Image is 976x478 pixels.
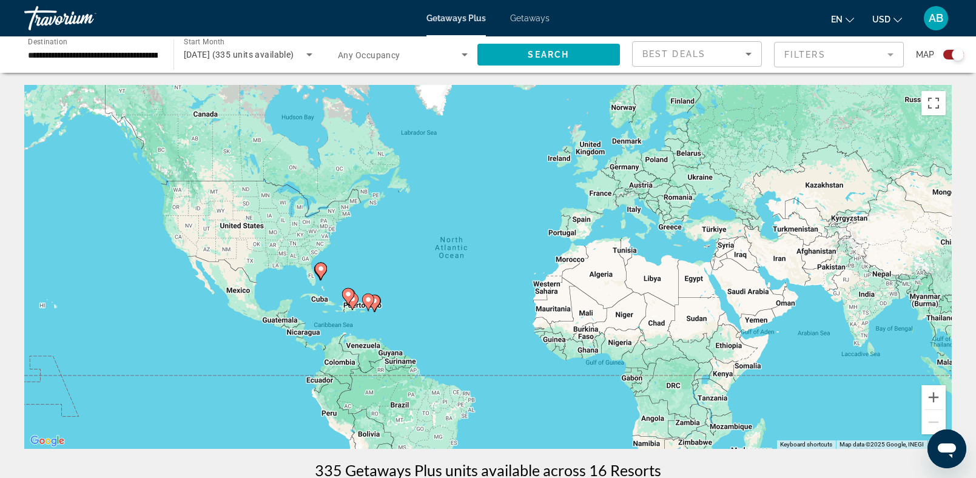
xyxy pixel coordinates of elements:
iframe: Button to launch messaging window [927,429,966,468]
span: Map [916,46,934,63]
span: Any Occupancy [338,50,400,60]
span: [DATE] (335 units available) [184,50,294,59]
span: AB [929,12,943,24]
span: Search [528,50,569,59]
button: Change language [831,10,854,28]
span: Best Deals [642,49,705,59]
img: Google [27,433,67,449]
a: Travorium [24,2,146,34]
button: Keyboard shortcuts [780,440,832,449]
a: Getaways [510,13,550,23]
mat-select: Sort by [642,47,752,61]
a: Getaways Plus [426,13,486,23]
span: en [831,15,843,24]
button: Zoom out [921,410,946,434]
button: Filter [774,41,904,68]
span: Start Month [184,38,224,46]
span: USD [872,15,890,24]
span: Destination [28,37,67,45]
button: Search [477,44,621,66]
button: Zoom in [921,385,946,409]
button: Toggle fullscreen view [921,91,946,115]
a: Open this area in Google Maps (opens a new window) [27,433,67,449]
button: Change currency [872,10,902,28]
span: Map data ©2025 Google, INEGI [840,441,924,448]
button: User Menu [920,5,952,31]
